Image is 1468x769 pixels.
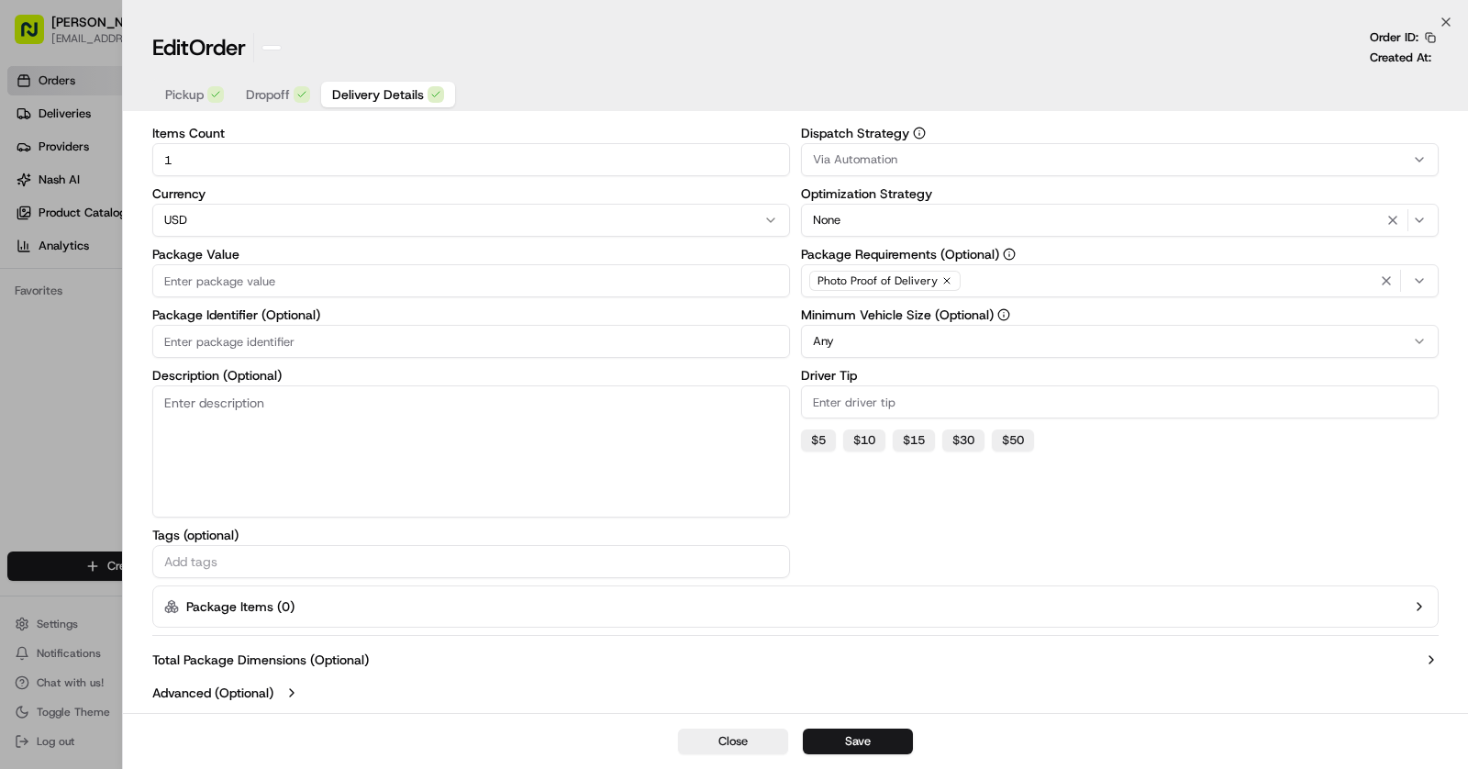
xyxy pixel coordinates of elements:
span: Delivery Details [332,85,424,104]
span: [DATE] [98,333,136,348]
input: Enter package value [152,264,790,297]
button: Package Requirements (Optional) [1003,248,1016,261]
span: • [152,284,159,298]
label: Tags (optional) [152,529,790,541]
button: Via Automation [801,143,1439,176]
input: Enter package identifier [152,325,790,358]
img: 4281594248423_2fcf9dad9f2a874258b8_72.png [39,174,72,207]
div: We're available if you need us! [83,193,252,207]
img: 1736555255976-a54dd68f-1ca7-489b-9aae-adbdc363a1c4 [18,174,51,207]
button: $10 [843,429,885,451]
a: 📗Knowledge Base [11,402,148,435]
button: Start new chat [312,180,334,202]
label: Package Identifier (Optional) [152,308,790,321]
a: Powered byPylon [129,453,222,468]
div: 📗 [18,411,33,426]
label: Minimum Vehicle Size (Optional) [801,308,1439,321]
p: Order ID: [1370,29,1418,46]
a: 💻API Documentation [148,402,302,435]
input: Enter items count [152,143,790,176]
span: API Documentation [173,409,295,428]
label: Optimization Strategy [801,187,1439,200]
div: Past conversations [18,238,123,252]
label: Advanced (Optional) [152,684,273,702]
button: Package Items (0) [152,585,1439,628]
span: Dropoff [246,85,290,104]
span: None [813,212,840,228]
span: Knowledge Base [37,409,140,428]
span: Order [189,33,246,62]
label: Package Value [152,248,790,261]
img: gabe [18,316,48,345]
button: Minimum Vehicle Size (Optional) [997,308,1010,321]
button: $5 [801,429,836,451]
span: Pickup [165,85,204,104]
div: Start new chat [83,174,301,193]
label: Package Items ( 0 ) [186,597,295,616]
label: Description (Optional) [152,369,790,382]
button: Advanced (Optional) [152,684,1439,702]
label: Dispatch Strategy [801,127,1439,139]
img: 1736555255976-a54dd68f-1ca7-489b-9aae-adbdc363a1c4 [37,284,51,299]
div: 💻 [155,411,170,426]
label: Driver Tip [801,369,1439,382]
p: Welcome 👋 [18,72,334,102]
img: Masood Aslam [18,266,48,295]
button: Close [678,729,788,754]
span: Via Automation [813,151,897,168]
span: [PERSON_NAME] [57,284,149,298]
label: Currency [152,187,790,200]
label: Package Requirements (Optional) [801,248,1439,261]
h1: Edit [152,33,246,62]
button: See all [284,234,334,256]
span: [DATE] [162,284,200,298]
span: • [88,333,95,348]
input: Add tags [161,551,782,573]
button: Total Package Dimensions (Optional) [152,651,1439,669]
button: Photo Proof of Delivery [801,264,1439,297]
button: None [801,204,1439,237]
img: Nash [18,17,55,54]
label: Total Package Dimensions (Optional) [152,651,369,669]
input: Enter driver tip [801,385,1439,418]
button: $15 [893,429,935,451]
button: Dispatch Strategy [913,127,926,139]
p: Created At: [1370,50,1431,66]
input: Clear [48,117,303,137]
span: gabe [57,333,84,348]
label: Items Count [152,127,790,139]
span: Pylon [183,454,222,468]
button: Save [803,729,913,754]
span: Photo Proof of Delivery [817,273,938,288]
button: $50 [992,429,1034,451]
button: $30 [942,429,984,451]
